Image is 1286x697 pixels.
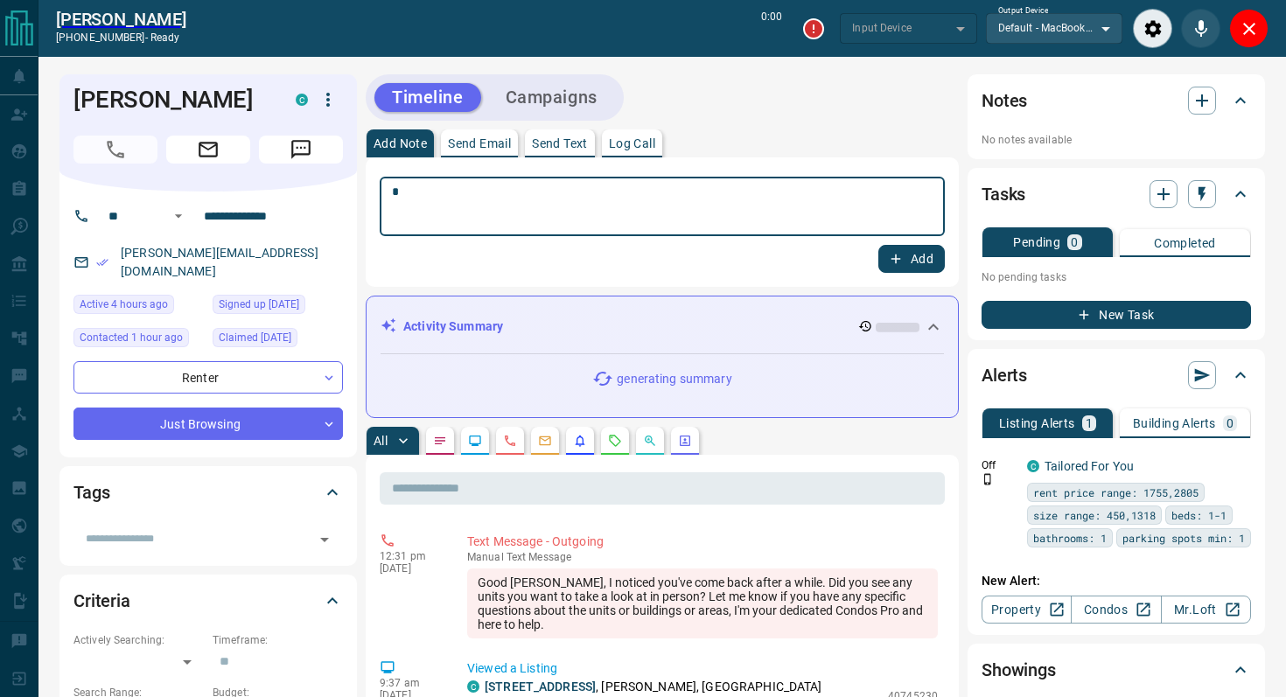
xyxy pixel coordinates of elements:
[1133,417,1216,429] p: Building Alerts
[982,180,1025,208] h2: Tasks
[403,317,503,336] p: Activity Summary
[1071,236,1078,248] p: 0
[150,31,180,44] span: ready
[168,206,189,227] button: Open
[259,136,343,164] span: Message
[296,94,308,106] div: condos.ca
[374,83,481,112] button: Timeline
[73,328,204,352] div: Tue Sep 16 2025
[982,473,994,485] svg: Push Notification Only
[73,86,269,114] h1: [PERSON_NAME]
[73,471,343,513] div: Tags
[503,434,517,448] svg: Calls
[381,310,944,343] div: Activity Summary
[73,478,109,506] h2: Tags
[1027,460,1039,472] div: condos.ca
[878,245,945,273] button: Add
[213,632,343,648] p: Timeframe:
[1013,236,1060,248] p: Pending
[617,370,731,388] p: generating summary
[999,417,1075,429] p: Listing Alerts
[80,296,168,313] span: Active 4 hours ago
[1045,459,1134,473] a: Tailored For You
[982,457,1017,473] p: Off
[380,677,441,689] p: 9:37 am
[1122,529,1245,547] span: parking spots min: 1
[982,572,1251,590] p: New Alert:
[538,434,552,448] svg: Emails
[485,678,822,696] p: , [PERSON_NAME], [GEOGRAPHIC_DATA]
[374,435,388,447] p: All
[219,329,291,346] span: Claimed [DATE]
[1171,506,1227,524] span: beds: 1-1
[219,296,299,313] span: Signed up [DATE]
[56,9,186,30] a: [PERSON_NAME]
[982,649,1251,691] div: Showings
[1154,237,1216,249] p: Completed
[982,264,1251,290] p: No pending tasks
[1133,9,1172,48] div: Audio Settings
[986,13,1122,43] div: Default - MacBook Air Speakers (Built-in)
[609,137,655,150] p: Log Call
[1086,417,1093,429] p: 1
[467,659,938,678] p: Viewed a Listing
[73,580,343,622] div: Criteria
[573,434,587,448] svg: Listing Alerts
[608,434,622,448] svg: Requests
[73,632,204,648] p: Actively Searching:
[982,354,1251,396] div: Alerts
[1033,484,1199,501] span: rent price range: 1755,2805
[73,136,157,164] span: Call
[1071,596,1161,624] a: Condos
[485,680,596,694] a: [STREET_ADDRESS]
[643,434,657,448] svg: Opportunities
[80,329,183,346] span: Contacted 1 hour ago
[433,434,447,448] svg: Notes
[468,434,482,448] svg: Lead Browsing Activity
[532,137,588,150] p: Send Text
[380,550,441,562] p: 12:31 pm
[1161,596,1251,624] a: Mr.Loft
[982,132,1251,148] p: No notes available
[121,246,318,278] a: [PERSON_NAME][EMAIL_ADDRESS][DOMAIN_NAME]
[96,256,108,268] svg: Email Verified
[761,9,782,48] p: 0:00
[1227,417,1234,429] p: 0
[982,80,1251,122] div: Notes
[982,656,1056,684] h2: Showings
[467,551,938,563] p: Text Message
[73,408,343,440] div: Just Browsing
[467,680,479,693] div: condos.ca
[1033,506,1156,524] span: size range: 450,1318
[166,136,250,164] span: Email
[998,5,1048,17] label: Output Device
[56,30,186,45] p: [PHONE_NUMBER] -
[467,568,938,638] div: Good [PERSON_NAME], I noticed you've come back after a while. Did you see any units you want to t...
[73,361,343,394] div: Renter
[213,295,343,319] div: Sat Sep 05 2020
[1181,9,1220,48] div: Mute
[467,551,504,563] span: manual
[213,328,343,352] div: Thu Sep 10 2020
[1033,529,1107,547] span: bathrooms: 1
[448,137,511,150] p: Send Email
[1229,9,1269,48] div: Close
[380,562,441,575] p: [DATE]
[374,137,427,150] p: Add Note
[73,587,130,615] h2: Criteria
[488,83,615,112] button: Campaigns
[982,301,1251,329] button: New Task
[982,361,1027,389] h2: Alerts
[982,596,1072,624] a: Property
[678,434,692,448] svg: Agent Actions
[73,295,204,319] div: Tue Sep 16 2025
[312,527,337,552] button: Open
[467,533,938,551] p: Text Message - Outgoing
[982,87,1027,115] h2: Notes
[982,173,1251,215] div: Tasks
